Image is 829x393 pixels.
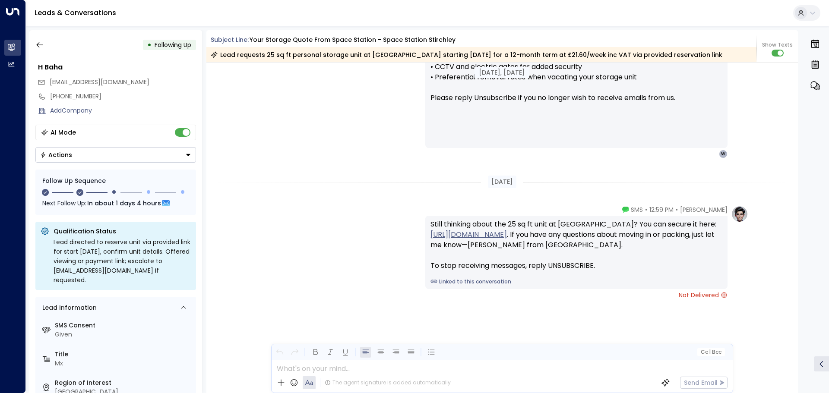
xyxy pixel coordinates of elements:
button: Actions [35,147,196,163]
div: [DATE] [488,176,516,188]
span: Show Texts [762,41,793,49]
button: Cc|Bcc [697,348,725,356]
span: [EMAIL_ADDRESS][DOMAIN_NAME] [50,78,149,86]
div: AddCompany [50,106,196,115]
label: Title [55,350,193,359]
div: Given [55,330,193,339]
div: The agent signature is added automatically [325,379,451,387]
div: Lead directed to reserve unit via provided link for start [DATE], confirm unit details. Offered v... [54,237,191,285]
div: Still thinking about the 25 sq ft unit at [GEOGRAPHIC_DATA]? You can secure it here: . If you hav... [430,219,722,271]
span: waft-beak3n@icloud.com [50,78,149,87]
span: SMS [631,205,643,214]
p: Qualification Status [54,227,191,236]
div: [DATE], [DATE] [475,67,529,78]
div: [PHONE_NUMBER] [50,92,196,101]
div: • [147,37,152,53]
div: Next Follow Up: [42,198,189,208]
div: Your storage quote from Space Station - Space Station Stirchley [250,35,456,44]
span: Not Delivered [679,291,728,299]
span: [PERSON_NAME] [680,205,728,214]
a: Leads & Conversations [35,8,116,18]
label: SMS Consent [55,321,193,330]
button: Redo [289,347,300,358]
span: • [676,205,678,214]
span: • [645,205,647,214]
div: Lead requests 25 sq ft personal storage unit at [GEOGRAPHIC_DATA] starting [DATE] for a 12-month ... [211,50,722,59]
label: Region of Interest [55,378,193,387]
span: In about 1 days 4 hours [87,198,161,208]
a: Linked to this conversation [430,278,722,286]
div: AI Mode [51,128,76,137]
div: Actions [40,151,72,159]
div: Button group with a nested menu [35,147,196,163]
span: Cc Bcc [700,349,721,355]
div: H Baha [38,62,196,72]
span: Subject Line: [211,35,249,44]
div: Follow Up Sequence [42,176,189,185]
div: Mx [55,359,193,368]
span: | [709,349,711,355]
span: 12:59 PM [649,205,674,214]
span: Following Up [155,41,191,49]
button: Undo [274,347,285,358]
div: Lead Information [39,303,97,312]
a: [URL][DOMAIN_NAME] [430,230,507,240]
img: profile-logo.png [731,205,748,223]
div: W [719,150,728,158]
